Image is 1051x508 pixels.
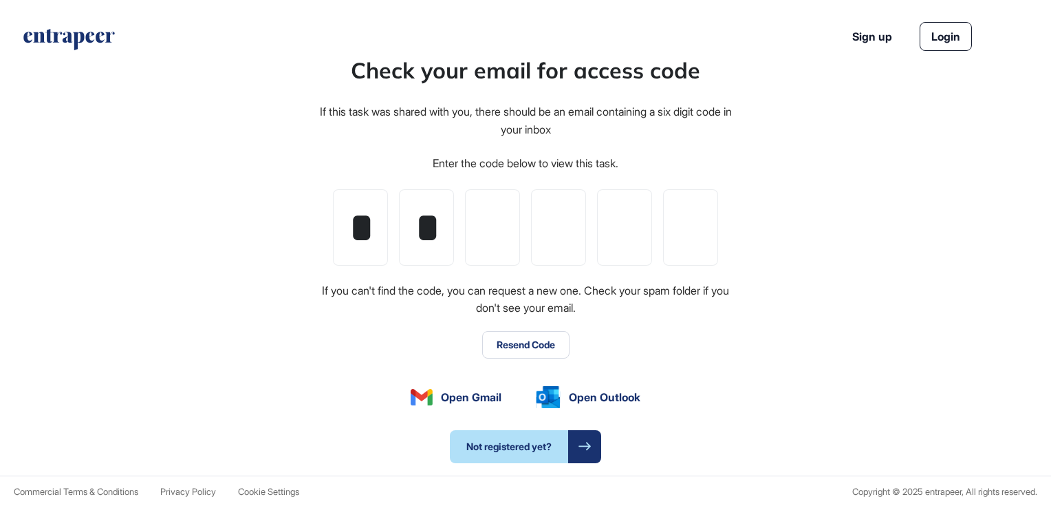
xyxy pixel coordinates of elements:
div: Copyright © 2025 entrapeer, All rights reserved. [852,487,1037,497]
a: Privacy Policy [160,487,216,497]
div: Enter the code below to view this task. [433,155,618,173]
button: Resend Code [482,331,570,359]
div: If this task was shared with you, there should be an email containing a six digit code in your inbox [318,103,733,138]
a: Commercial Terms & Conditions [14,487,138,497]
div: If you can't find the code, you can request a new one. Check your spam folder if you don't see yo... [318,282,733,317]
span: Open Outlook [569,389,640,405]
a: entrapeer-logo [22,29,116,55]
a: Login [920,22,972,51]
span: Open Gmail [441,389,501,405]
a: Open Outlook [536,386,640,408]
a: Cookie Settings [238,487,299,497]
a: Open Gmail [411,389,501,405]
a: Not registered yet? [450,430,601,463]
a: Sign up [852,28,892,45]
span: Not registered yet? [450,430,568,463]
